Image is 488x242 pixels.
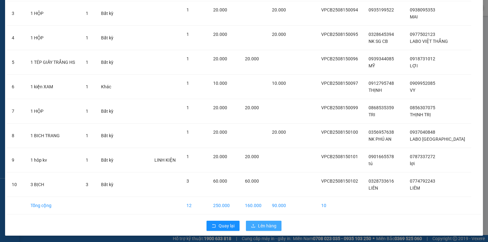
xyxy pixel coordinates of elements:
[208,197,240,214] td: 250.000
[410,185,420,191] span: LIÊM
[186,130,189,135] span: 1
[240,197,267,214] td: 160.000
[96,1,119,26] td: Bất kỳ
[25,50,81,75] td: 1 TÉP GIẤY TRẮNG HS
[86,84,88,89] span: 1
[410,14,418,19] span: MAI
[410,32,435,37] span: 0977502123
[369,63,375,68] span: MỸ
[213,154,227,159] span: 20.000
[7,26,25,50] td: 4
[207,221,240,231] button: rollbackQuay lại
[213,130,227,135] span: 20.000
[25,1,81,26] td: 1 HỘP
[267,197,291,214] td: 90.000
[410,137,465,142] span: LABO [GEOGRAPHIC_DATA]
[96,124,119,148] td: Bất kỳ
[258,222,276,229] span: Lên hàng
[25,172,81,197] td: 3 BỊCH
[7,124,25,148] td: 8
[369,185,378,191] span: LIÊN
[410,39,448,44] span: LABO VIỆT THẮNG
[410,88,415,93] span: VY
[86,158,88,163] span: 1
[7,148,25,172] td: 9
[186,7,189,12] span: 1
[25,26,81,50] td: 1 HỘP
[321,130,358,135] span: VPCB2508150100
[316,197,364,214] td: 10
[96,99,119,124] td: Bất kỳ
[321,178,358,184] span: VPCB2508150102
[369,81,394,86] span: 0912795748
[86,133,88,138] span: 1
[272,32,286,37] span: 20.000
[213,81,227,86] span: 10.000
[245,56,259,61] span: 20.000
[213,32,227,37] span: 20.000
[321,32,358,37] span: VPCB2508150095
[96,26,119,50] td: Bất kỳ
[272,81,286,86] span: 10.000
[25,148,81,172] td: 1 hôp kv
[369,178,394,184] span: 0328733616
[321,154,358,159] span: VPCB2508150101
[410,130,435,135] span: 0937040848
[25,99,81,124] td: 1 HỘP
[96,172,119,197] td: Bất kỳ
[7,75,25,99] td: 6
[410,154,435,159] span: 0787337272
[86,182,88,187] span: 3
[410,63,418,68] span: LỢI
[7,99,25,124] td: 7
[96,148,119,172] td: Bất kỳ
[86,35,88,40] span: 1
[369,130,394,135] span: 0356957638
[369,39,388,44] span: NK SG CB
[86,11,88,16] span: 1
[410,105,435,110] span: 0856307075
[246,221,281,231] button: uploadLên hàng
[96,50,119,75] td: Bất kỳ
[213,178,227,184] span: 60.000
[86,109,88,114] span: 1
[186,81,189,86] span: 1
[213,7,227,12] span: 20.000
[272,130,286,135] span: 20.000
[219,222,234,229] span: Quay lại
[369,32,394,37] span: 0328645394
[181,197,208,214] td: 12
[410,81,435,86] span: 0909952085
[410,161,415,166] span: lợi
[96,75,119,99] td: Khác
[7,1,25,26] td: 3
[410,7,435,12] span: 0938095353
[369,137,391,142] span: NK PHÚ AN
[410,178,435,184] span: 0774792243
[245,105,259,110] span: 20.000
[245,178,259,184] span: 60.000
[410,56,435,61] span: 0918731012
[369,112,375,117] span: TRI
[213,105,227,110] span: 20.000
[25,124,81,148] td: 1 BICH TRANG
[186,56,189,61] span: 1
[321,56,358,61] span: VPCB2508150096
[369,154,394,159] span: 0901665578
[272,7,286,12] span: 20.000
[369,105,394,110] span: 0868535359
[186,154,189,159] span: 1
[212,224,216,229] span: rollback
[7,50,25,75] td: 5
[369,7,394,12] span: 0935199522
[321,105,358,110] span: VPCB2508150099
[321,7,358,12] span: VPCB2508150094
[369,88,382,93] span: THỊNH
[186,105,189,110] span: 1
[25,75,81,99] td: 1 kiện XAM
[369,161,373,166] span: tú
[213,56,227,61] span: 20.000
[410,112,431,117] span: THỊNH TRỊ
[245,154,259,159] span: 20.000
[7,172,25,197] td: 10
